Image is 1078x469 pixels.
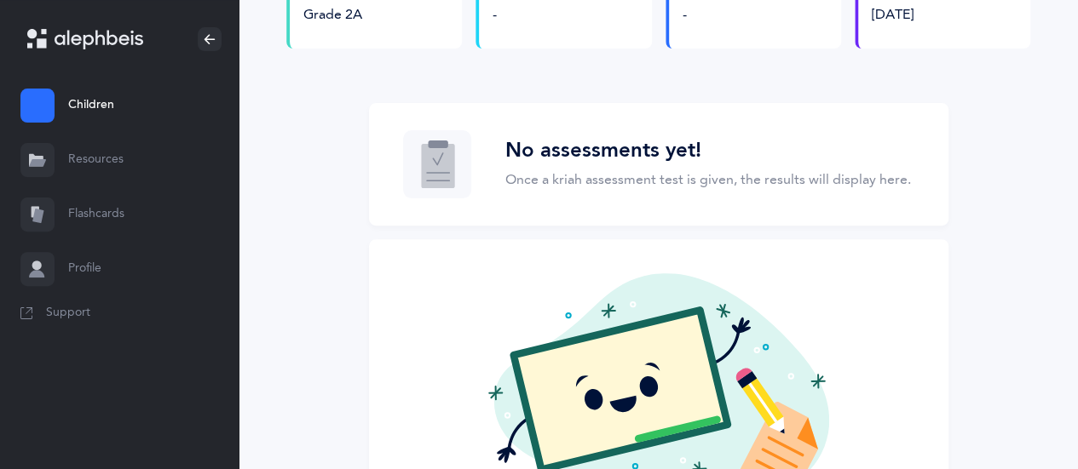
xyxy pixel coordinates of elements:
[872,5,940,24] div: [DATE]
[303,7,362,22] span: Grade 2A
[505,169,911,190] p: Once a kriah assessment test is given, the results will display here.
[493,5,589,24] div: -
[505,139,911,163] h3: No assessments yet!
[683,5,770,24] div: -
[46,305,90,322] span: Support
